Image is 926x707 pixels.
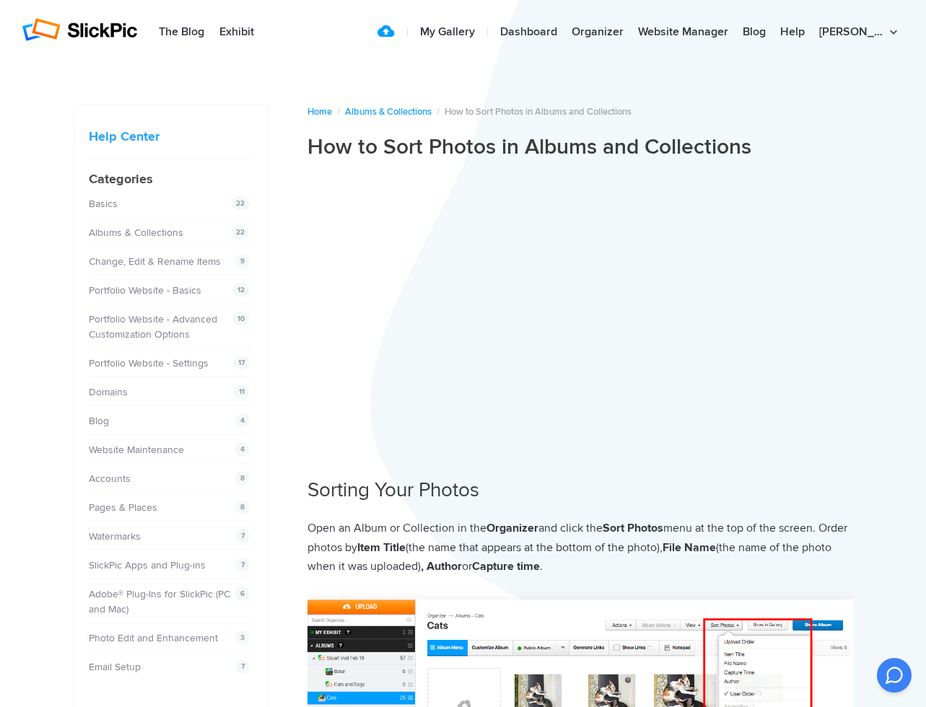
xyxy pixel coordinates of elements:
a: Home [307,106,332,118]
strong: , Author [421,559,462,574]
iframe: 25 How To Sort Photos In Albums And Collections [307,172,853,456]
a: Portfolio Website - Advanced Customization Options [89,313,217,341]
h2: Sorting Your Photos [307,476,853,504]
span: 12 [232,283,250,297]
span: 6 [235,587,250,601]
h1: How to Sort Photos in Albums and Collections [307,133,853,161]
span: 17 [233,356,250,370]
a: Basics [89,198,118,210]
a: Portfolio Website - Basics [89,284,201,297]
strong: Capture time [472,559,540,574]
span: / [437,106,440,118]
a: Photo Edit and Enhancement [89,632,218,644]
a: SlickPic Apps and Plug-ins [89,559,206,571]
a: Albums & Collections [89,227,183,239]
span: 8 [235,500,250,514]
span: 10 [232,312,250,326]
a: Accounts [89,473,131,485]
span: 9 [235,254,250,268]
h4: Categories [89,170,253,189]
a: Albums & Collections [345,106,432,118]
strong: Organizer [486,521,538,535]
a: Help Center [89,128,160,144]
span: 11 [234,385,250,399]
span: 3 [235,631,250,645]
a: Portfolio Website - Settings [89,357,209,369]
span: 7 [236,529,250,543]
a: Change, Edit & Rename Items [89,255,221,268]
a: Domains [89,386,128,398]
strong: Title [383,540,406,555]
span: / [337,106,340,118]
span: 4 [235,442,250,457]
a: Pages & Places [89,501,157,514]
span: How to Sort Photos in Albums and Collections [445,106,632,118]
strong: File Name [663,540,716,555]
span: 7 [236,558,250,572]
span: 22 [231,225,250,240]
a: Email Setup [89,661,141,673]
span: 22 [231,196,250,211]
span: 7 [236,659,250,674]
span: 8 [235,471,250,486]
strong: Sort Photos [603,521,663,535]
a: Watermarks [89,530,141,543]
a: Website Maintenance [89,444,184,456]
p: Open an Album or Collection in the and click the menu at the top of the screen. Order photos by (... [307,519,853,576]
a: Adobe® Plug-Ins for SlickPic (PC and Mac) [89,588,230,615]
strong: Item [357,540,380,555]
a: Blog [89,415,109,427]
span: 4 [235,413,250,428]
